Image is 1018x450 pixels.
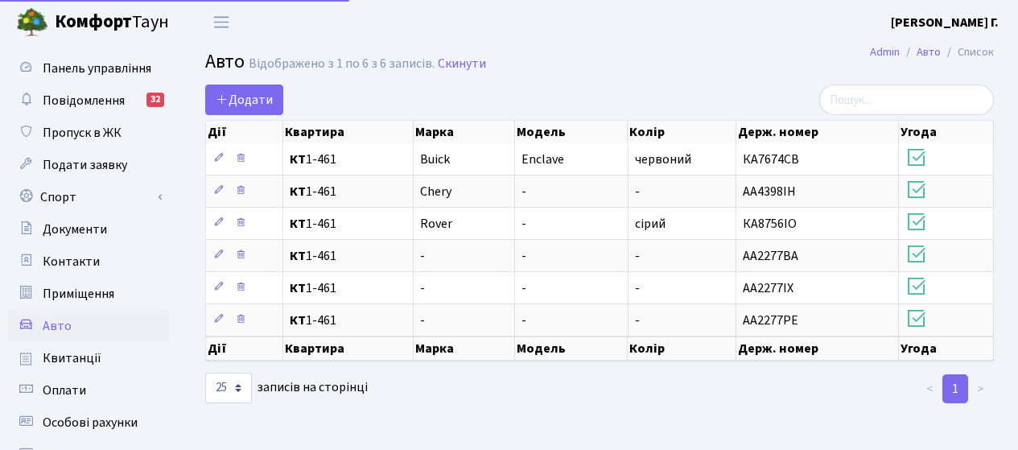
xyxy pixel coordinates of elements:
[743,279,793,297] span: АА2277ІХ
[8,181,169,213] a: Спорт
[290,279,306,297] b: КТ
[635,279,640,297] span: -
[43,317,72,335] span: Авто
[290,215,306,233] b: КТ
[43,349,101,367] span: Квитанції
[420,312,425,329] span: -
[743,247,798,265] span: АА2277ВА
[290,247,306,265] b: КТ
[43,414,138,431] span: Особові рахунки
[743,151,799,168] span: КА7674СВ
[249,56,435,72] div: Відображено з 1 по 6 з 6 записів.
[917,43,941,60] a: Авто
[290,185,407,198] span: 1-461
[8,374,169,407] a: Оплати
[283,336,414,361] th: Квартира
[420,215,452,233] span: Rover
[743,312,798,329] span: АА2277РЕ
[290,282,407,295] span: 1-461
[43,221,107,238] span: Документи
[8,278,169,310] a: Приміщення
[635,183,640,200] span: -
[290,153,407,166] span: 1-461
[736,121,899,143] th: Держ. номер
[414,121,515,143] th: Марка
[8,342,169,374] a: Квитанції
[55,9,132,35] b: Комфорт
[43,60,151,77] span: Панель управління
[290,312,306,329] b: КТ
[283,121,414,143] th: Квартира
[941,43,994,61] li: Список
[515,336,629,361] th: Модель
[290,314,407,327] span: 1-461
[743,183,796,200] span: АA4398IH
[521,312,526,329] span: -
[43,92,125,109] span: Повідомлення
[420,151,450,168] span: Buick
[635,215,666,233] span: сірий
[55,9,169,36] span: Таун
[628,121,736,143] th: Колір
[521,279,526,297] span: -
[891,13,999,32] a: [PERSON_NAME] Г.
[8,117,169,149] a: Пропуск в ЖК
[290,151,306,168] b: КТ
[846,35,1018,69] nav: breadcrumb
[8,52,169,85] a: Панель управління
[899,336,994,361] th: Угода
[290,217,407,230] span: 1-461
[420,279,425,297] span: -
[290,250,407,262] span: 1-461
[8,213,169,246] a: Документи
[438,56,486,72] a: Скинути
[521,183,526,200] span: -
[743,215,797,233] span: КА8756ІО
[8,246,169,278] a: Контакти
[899,121,994,143] th: Угода
[206,121,283,143] th: Дії
[43,156,127,174] span: Подати заявку
[635,247,640,265] span: -
[16,6,48,39] img: logo.png
[205,47,245,76] span: Авто
[146,93,164,107] div: 32
[521,247,526,265] span: -
[43,253,100,270] span: Контакти
[206,336,283,361] th: Дії
[43,382,86,399] span: Оплати
[43,285,114,303] span: Приміщення
[635,312,640,329] span: -
[819,85,994,115] input: Пошук...
[635,151,691,168] span: червоний
[521,215,526,233] span: -
[521,151,564,168] span: Enclave
[942,374,968,403] a: 1
[8,149,169,181] a: Подати заявку
[736,336,899,361] th: Держ. номер
[43,124,122,142] span: Пропуск в ЖК
[870,43,900,60] a: Admin
[420,247,425,265] span: -
[414,336,515,361] th: Марка
[201,9,241,35] button: Переключити навігацію
[891,14,999,31] b: [PERSON_NAME] Г.
[205,85,283,115] a: Додати
[205,373,252,403] select: записів на сторінці
[515,121,629,143] th: Модель
[290,183,306,200] b: КТ
[8,310,169,342] a: Авто
[216,91,273,109] span: Додати
[8,407,169,439] a: Особові рахунки
[628,336,736,361] th: Колір
[205,373,368,403] label: записів на сторінці
[8,85,169,117] a: Повідомлення32
[420,183,451,200] span: Chery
